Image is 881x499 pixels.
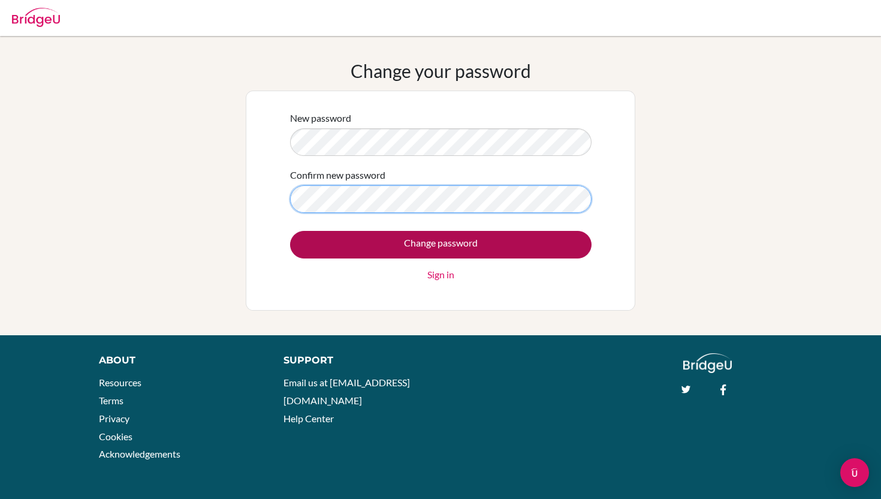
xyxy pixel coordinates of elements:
label: Confirm new password [290,168,385,182]
a: Email us at [EMAIL_ADDRESS][DOMAIN_NAME] [283,377,410,406]
img: Bridge-U [12,8,60,27]
img: logo_white@2x-f4f0deed5e89b7ecb1c2cc34c3e3d731f90f0f143d5ea2071677605dd97b5244.png [683,353,732,373]
label: New password [290,111,351,125]
a: Sign in [427,267,454,282]
a: Acknowledgements [99,448,180,459]
div: Open Intercom Messenger [840,458,869,487]
div: About [99,353,257,368]
a: Resources [99,377,141,388]
h1: Change your password [351,60,531,82]
a: Help Center [283,413,334,424]
a: Terms [99,395,123,406]
input: Change password [290,231,592,258]
a: Privacy [99,413,129,424]
a: Cookies [99,431,132,442]
div: Support [283,353,429,368]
